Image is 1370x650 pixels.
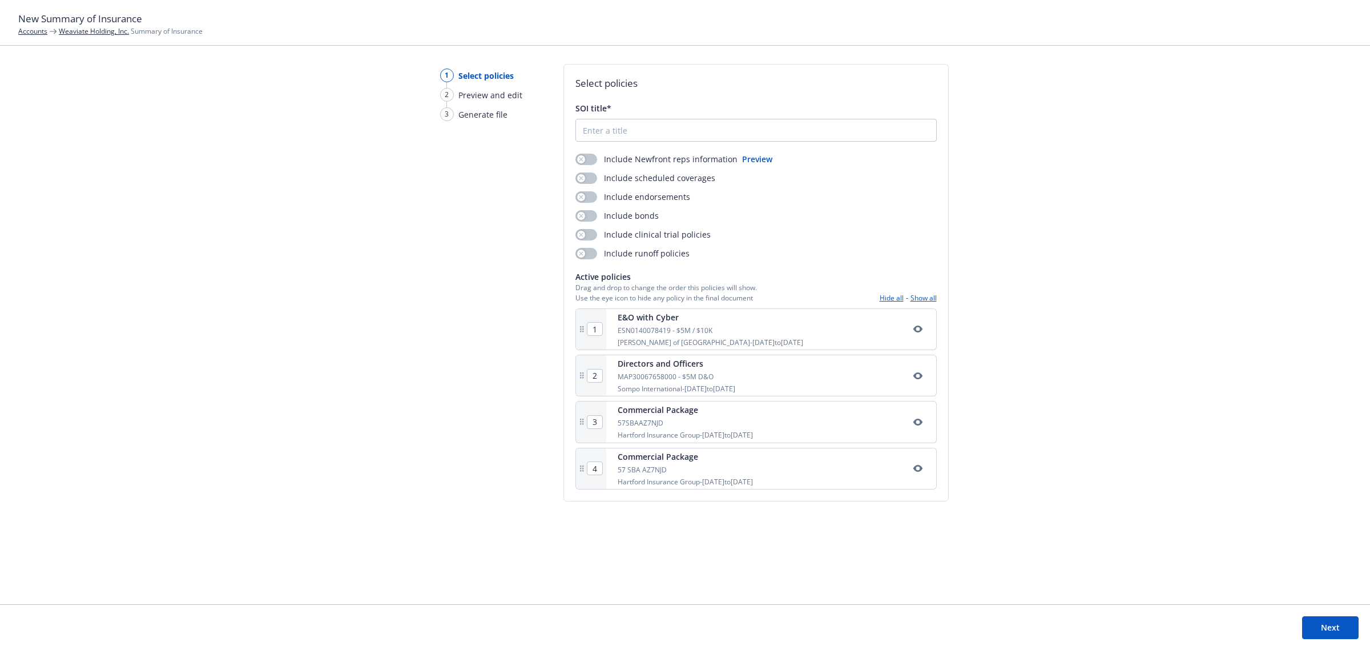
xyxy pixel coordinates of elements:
span: Active policies [575,271,757,283]
div: [PERSON_NAME] of [GEOGRAPHIC_DATA] - [DATE] to [DATE] [618,338,803,347]
div: 2 [440,88,454,102]
div: Commercial Package [618,451,753,463]
div: Commercial Package [618,404,753,416]
span: Generate file [458,109,507,121]
div: Commercial Package57SBAAZ7NJDHartford Insurance Group-[DATE]to[DATE] [575,401,937,443]
div: 3 [440,107,454,121]
div: Directors and OfficersMAP30067658000 - $5M D&OSompo International-[DATE]to[DATE] [575,355,937,396]
div: Hartford Insurance Group - [DATE] to [DATE] [618,430,753,440]
button: Preview [742,153,772,165]
button: Next [1302,616,1359,639]
div: E&O with Cyber [618,311,803,323]
span: Select policies [458,70,514,82]
span: Summary of Insurance [59,26,203,36]
div: Include Newfront reps information [575,153,738,165]
h2: Select policies [575,76,937,91]
div: - [880,293,937,303]
div: Hartford Insurance Group - [DATE] to [DATE] [618,477,753,487]
span: Preview and edit [458,89,522,101]
div: Sompo International - [DATE] to [DATE] [618,384,735,394]
div: Include endorsements [575,191,690,203]
div: Include bonds [575,210,659,222]
div: E&O with CyberESN0140078419 - $5M / $10K[PERSON_NAME] of [GEOGRAPHIC_DATA]-[DATE]to[DATE] [575,308,937,350]
div: ESN0140078419 - $5M / $10K [618,326,803,335]
div: MAP30067658000 - $5M D&O [618,372,735,382]
div: Directors and Officers [618,358,735,370]
div: Commercial Package57 SBA AZ7NJDHartford Insurance Group-[DATE]to[DATE] [575,448,937,489]
a: Accounts [18,26,47,36]
span: Drag and drop to change the order this policies will show. Use the eye icon to hide any policy in... [575,283,757,302]
div: 57 SBA AZ7NJD [618,465,753,475]
div: Include scheduled coverages [575,172,715,184]
button: Hide all [880,293,904,303]
a: Weaviate Holding, Inc. [59,26,129,36]
h1: New Summary of Insurance [18,11,1352,26]
div: 1 [440,69,454,82]
div: Include runoff policies [575,247,690,259]
span: SOI title* [575,103,611,114]
input: Enter a title [576,119,936,141]
div: 57SBAAZ7NJD [618,418,753,428]
button: Show all [910,293,937,303]
div: Include clinical trial policies [575,228,711,240]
